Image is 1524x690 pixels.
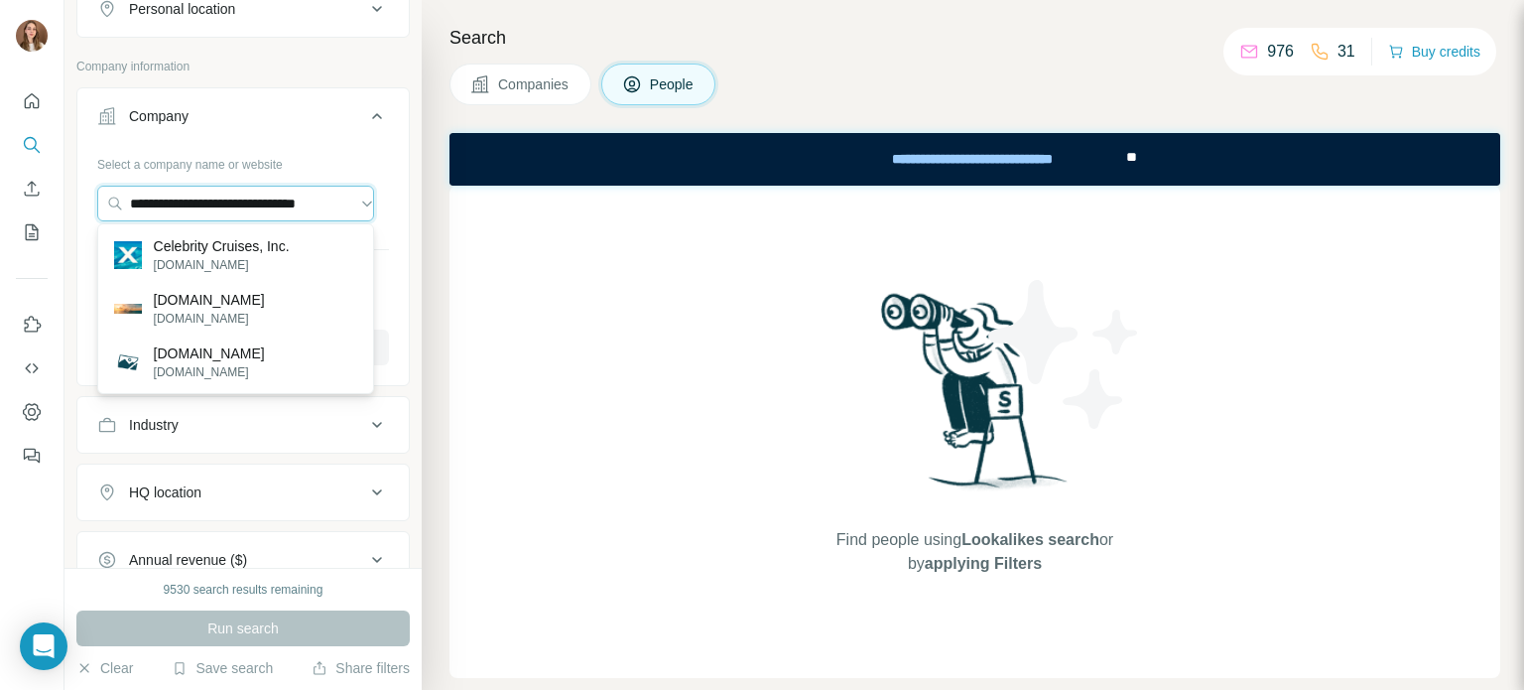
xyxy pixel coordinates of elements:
[154,256,290,274] p: [DOMAIN_NAME]
[154,236,290,256] p: Celebrity Cruises, Inc.
[816,528,1133,576] span: Find people using or by
[16,307,48,343] button: Use Surfe on LinkedIn
[498,74,571,94] span: Companies
[16,171,48,207] button: Enrich CSV
[16,394,48,430] button: Dashboard
[129,415,179,435] div: Industry
[114,241,142,269] img: Celebrity Cruises, Inc.
[114,304,142,315] img: celebritycruises.com.br
[1388,38,1480,66] button: Buy credits
[129,106,189,126] div: Company
[154,344,265,363] p: [DOMAIN_NAME]
[154,363,265,381] p: [DOMAIN_NAME]
[961,531,1099,548] span: Lookalikes search
[76,58,410,75] p: Company information
[16,438,48,474] button: Feedback
[77,92,409,148] button: Company
[97,148,389,174] div: Select a company name or website
[76,658,133,678] button: Clear
[129,550,247,570] div: Annual revenue ($)
[77,401,409,449] button: Industry
[77,536,409,584] button: Annual revenue ($)
[449,24,1500,52] h4: Search
[16,350,48,386] button: Use Surfe API
[925,555,1042,572] span: applying Filters
[16,127,48,163] button: Search
[449,133,1500,186] iframe: Banner
[154,310,265,328] p: [DOMAIN_NAME]
[154,290,265,310] p: [DOMAIN_NAME]
[16,83,48,119] button: Quick start
[20,622,67,670] div: Open Intercom Messenger
[872,288,1079,509] img: Surfe Illustration - Woman searching with binoculars
[312,658,410,678] button: Share filters
[129,483,201,502] div: HQ location
[975,265,1154,444] img: Surfe Illustration - Stars
[164,581,323,599] div: 9530 search results remaining
[650,74,696,94] span: People
[114,348,142,376] img: celebritycruises.com.au
[1337,40,1355,64] p: 31
[16,20,48,52] img: Avatar
[1267,40,1294,64] p: 976
[77,469,409,516] button: HQ location
[172,658,273,678] button: Save search
[16,214,48,250] button: My lists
